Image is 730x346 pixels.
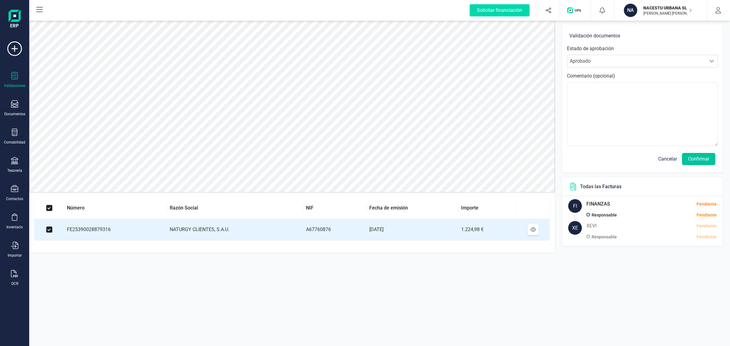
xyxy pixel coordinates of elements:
div: FI [568,199,582,213]
div: Pendiente [653,234,717,240]
td: A67760876 [304,219,367,240]
td: [DATE] [367,219,459,240]
button: Solicitar financiación [462,1,537,20]
img: Logo Finanedi [9,10,21,29]
div: Importar [8,253,22,258]
p: Responsable [592,233,617,240]
div: OCR [11,281,18,286]
th: Fecha de emisión [367,197,459,219]
h5: FINANZAS [586,199,610,209]
img: Logo de OPS [567,7,583,13]
span: Cancelar [658,155,677,163]
th: Razón Social [167,197,304,219]
td: FE25390028879316 [64,219,167,240]
div: Pendiente [697,223,717,229]
button: Confirmar [682,153,715,165]
td: 1.224,98 € [459,219,516,240]
div: NA [624,4,637,17]
div: Tesorería [7,168,22,173]
div: Contactos [6,196,23,201]
button: NANACESTU URBANA SL[PERSON_NAME] [PERSON_NAME] [621,1,699,20]
div: Solicitar financiación [470,4,530,16]
button: Logo de OPS [564,1,587,20]
div: Contabilidad [4,140,25,145]
td: NATURGY CLIENTES, S.A.U. [167,219,304,240]
p: [PERSON_NAME] [PERSON_NAME] [643,11,692,16]
h6: Validación documentos [569,32,715,40]
th: Importe [459,197,516,219]
th: Número [64,197,167,219]
div: Validaciones [4,83,25,88]
p: Todas las [580,183,621,190]
label: Estado de aprobación [567,45,614,52]
div: Pendiente [697,201,717,207]
span: Aprobado [567,55,706,67]
div: Inventario [6,225,23,230]
div: XE [568,221,582,235]
p: NACESTU URBANA SL [643,5,692,11]
p: Responsable [592,211,617,219]
label: Comentario (opcional) [567,72,615,80]
div: Documentos [4,112,25,116]
h5: XEVI [586,221,597,231]
div: Pendiente [653,212,717,218]
span: Facturas [602,184,621,189]
th: NIF [304,197,367,219]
